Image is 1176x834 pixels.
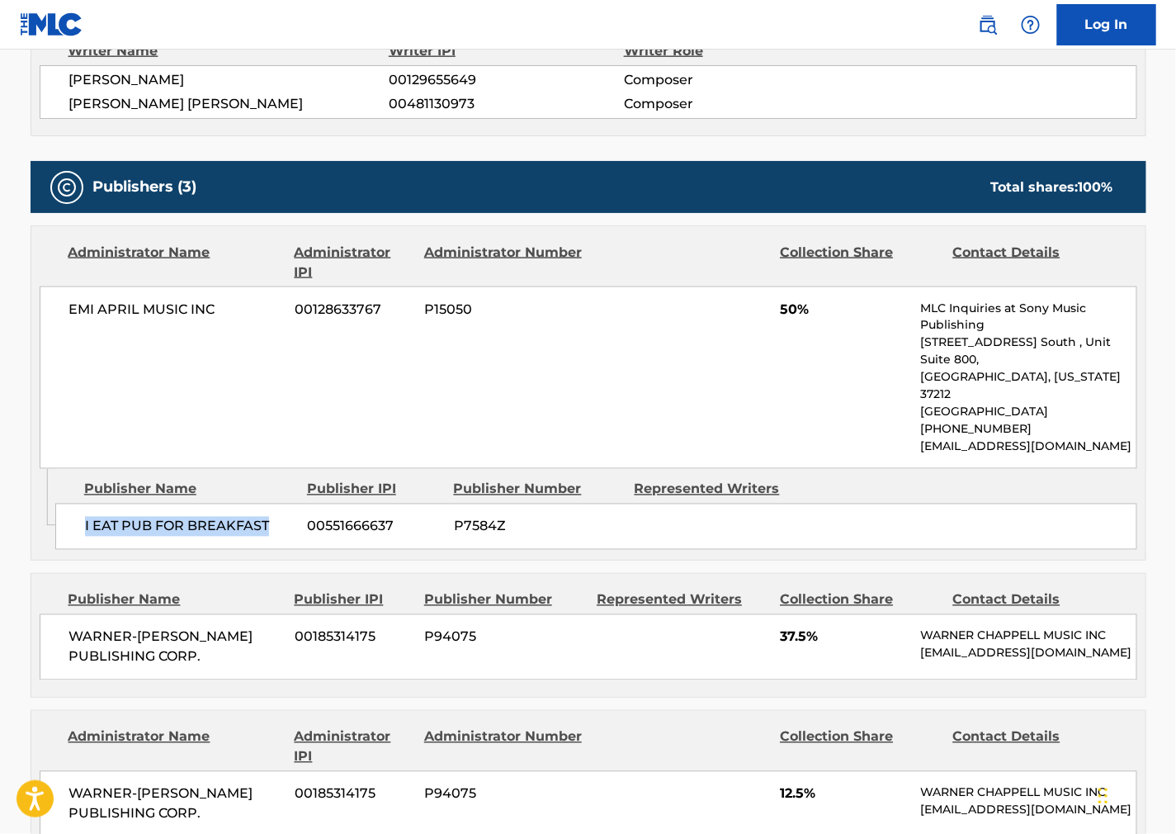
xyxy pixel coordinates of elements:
[295,628,412,647] span: 00185314175
[69,300,283,320] span: EMI APRIL MUSIC INC
[424,300,584,320] span: P15050
[389,94,623,114] span: 00481130973
[978,15,998,35] img: search
[20,12,83,36] img: MLC Logo
[69,94,390,114] span: [PERSON_NAME] [PERSON_NAME]
[69,784,283,824] span: WARNER-[PERSON_NAME] PUBLISHING CORP.
[920,369,1136,404] p: [GEOGRAPHIC_DATA], [US_STATE] 37212
[68,243,282,282] div: Administrator Name
[424,590,584,610] div: Publisher Number
[920,784,1136,802] p: WARNER CHAPPELL MUSIC INC
[1079,179,1113,195] span: 100 %
[68,727,282,767] div: Administrator Name
[971,8,1004,41] a: Public Search
[295,300,412,320] span: 00128633767
[68,41,390,61] div: Writer Name
[624,70,838,90] span: Composer
[389,70,623,90] span: 00129655649
[780,727,940,767] div: Collection Share
[780,590,940,610] div: Collection Share
[920,334,1136,369] p: [STREET_ADDRESS] South , Unit Suite 800,
[780,628,908,647] span: 37.5%
[295,590,412,610] div: Publisher IPI
[424,727,584,767] div: Administrator Number
[424,784,584,804] span: P94075
[780,784,908,804] span: 12.5%
[635,480,803,500] div: Represented Writers
[920,421,1136,438] p: [PHONE_NUMBER]
[69,628,283,667] span: WARNER-[PERSON_NAME] PUBLISHING CORP.
[920,404,1136,421] p: [GEOGRAPHIC_DATA]
[308,517,442,537] span: 00551666637
[953,243,1113,282] div: Contact Details
[624,41,838,61] div: Writer Role
[920,300,1136,334] p: MLC Inquiries at Sony Music Publishing
[920,645,1136,662] p: [EMAIL_ADDRESS][DOMAIN_NAME]
[454,480,622,500] div: Publisher Number
[920,802,1136,819] p: [EMAIL_ADDRESS][DOMAIN_NAME]
[991,178,1113,197] div: Total shares:
[780,300,908,320] span: 50%
[624,94,838,114] span: Composer
[920,438,1136,456] p: [EMAIL_ADDRESS][DOMAIN_NAME]
[1014,8,1047,41] div: Help
[953,727,1113,767] div: Contact Details
[295,727,412,767] div: Administrator IPI
[597,590,767,610] div: Represented Writers
[1093,755,1176,834] iframe: Chat Widget
[1057,4,1156,45] a: Log In
[307,480,442,500] div: Publisher IPI
[1098,771,1108,821] div: Drag
[295,243,412,282] div: Administrator IPI
[389,41,624,61] div: Writer IPI
[780,243,940,282] div: Collection Share
[920,628,1136,645] p: WARNER CHAPPELL MUSIC INC
[424,243,584,282] div: Administrator Number
[57,178,77,197] img: Publishers
[93,178,197,197] h5: Publishers (3)
[424,628,584,647] span: P94075
[69,70,390,90] span: [PERSON_NAME]
[1021,15,1041,35] img: help
[68,590,282,610] div: Publisher Name
[454,517,622,537] span: P7584Z
[84,480,295,500] div: Publisher Name
[295,784,412,804] span: 00185314175
[953,590,1113,610] div: Contact Details
[85,517,295,537] span: I EAT PUB FOR BREAKFAST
